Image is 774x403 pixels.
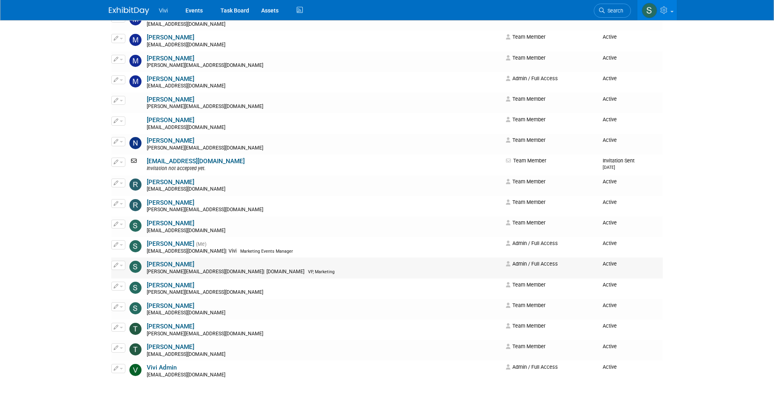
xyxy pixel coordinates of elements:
span: Admin / Full Access [506,364,558,370]
a: [PERSON_NAME] [147,34,194,41]
span: Team Member [506,220,545,226]
div: [PERSON_NAME][EMAIL_ADDRESS][DOMAIN_NAME] [147,289,501,296]
div: [EMAIL_ADDRESS][DOMAIN_NAME] [147,228,501,234]
small: [DATE] [603,165,615,170]
span: [DOMAIN_NAME] [264,269,307,274]
span: Active [603,96,617,102]
img: Mike Wilmeth [129,75,141,87]
span: Active [603,282,617,288]
a: [PERSON_NAME] [147,75,194,83]
span: Active [603,302,617,308]
a: [PERSON_NAME] [147,179,194,186]
div: [EMAIL_ADDRESS][DOMAIN_NAME] [147,42,501,48]
img: Richard Freeman [129,179,141,191]
span: Active [603,137,617,143]
img: Tyler Harrington [129,343,141,355]
span: Active [603,240,617,246]
span: Active [603,75,617,81]
span: Team Member [506,343,545,349]
div: [PERSON_NAME][EMAIL_ADDRESS][DOMAIN_NAME] [147,331,501,337]
div: [EMAIL_ADDRESS][DOMAIN_NAME] [147,125,501,131]
img: Nathan Terrington [129,137,141,149]
span: Admin / Full Access [506,75,558,81]
span: Team Member [506,96,545,102]
div: [EMAIL_ADDRESS][DOMAIN_NAME] [147,310,501,316]
a: [PERSON_NAME] [147,261,194,268]
span: Team Member [506,137,545,143]
a: [PERSON_NAME] [147,240,194,247]
span: Active [603,261,617,267]
div: [PERSON_NAME][EMAIL_ADDRESS][DOMAIN_NAME] [147,104,501,110]
img: Sandra Wimer [129,220,141,232]
img: Nate Cox [129,116,141,129]
img: ExhibitDay [109,7,149,15]
img: Sara Membreno [642,3,657,18]
span: Marketing Events Manager [240,249,293,254]
span: Active [603,116,617,123]
span: Active [603,55,617,61]
a: [PERSON_NAME] [147,199,194,206]
div: [EMAIL_ADDRESS][DOMAIN_NAME] [147,248,501,255]
span: Team Member [506,323,545,329]
span: Team Member [506,302,545,308]
div: [PERSON_NAME][EMAIL_ADDRESS][DOMAIN_NAME] [147,269,501,275]
span: Team Member [506,55,545,61]
span: Admin / Full Access [506,261,558,267]
div: [EMAIL_ADDRESS][DOMAIN_NAME] [147,21,501,28]
span: Team Member [506,199,545,205]
img: Sarah Newlin [129,261,141,273]
span: Active [603,220,617,226]
div: [EMAIL_ADDRESS][DOMAIN_NAME] [147,83,501,89]
img: Trevor Lamme [129,323,141,335]
img: Meredith Rossignol [129,55,141,67]
span: Team Member [506,282,545,288]
a: Search [594,4,631,18]
span: Team Member [506,158,546,164]
span: Active [603,179,617,185]
span: Team Member [506,116,545,123]
span: Active [603,34,617,40]
a: [PERSON_NAME] [147,96,194,103]
img: Steve Edwards [129,302,141,314]
span: Search [605,8,623,14]
span: Active [603,199,617,205]
span: Active [603,323,617,329]
img: Vivi Admin [129,364,141,376]
div: [PERSON_NAME][EMAIL_ADDRESS][DOMAIN_NAME] [147,62,501,69]
span: | [263,269,264,274]
span: VP, Marketing [308,269,335,274]
a: [PERSON_NAME] [147,137,194,144]
img: Sara Membreno [129,240,141,252]
a: [PERSON_NAME] [147,116,194,124]
span: (Me) [196,241,206,247]
span: Invitation Sent [603,158,635,170]
a: [PERSON_NAME] [147,282,194,289]
a: [PERSON_NAME] [147,302,194,310]
div: [PERSON_NAME][EMAIL_ADDRESS][DOMAIN_NAME] [147,207,501,213]
div: [EMAIL_ADDRESS][DOMAIN_NAME] [147,186,501,193]
span: Vivi [227,248,239,254]
a: [PERSON_NAME] [147,323,194,330]
span: Active [603,364,617,370]
div: Invitation not accepted yet. [147,166,501,172]
img: Ryan Willcox [129,199,141,211]
a: [PERSON_NAME] [147,220,194,227]
span: Team Member [506,179,545,185]
a: Vivi Admin [147,364,177,371]
span: Vivi [159,7,168,14]
span: Active [603,343,617,349]
a: [EMAIL_ADDRESS][DOMAIN_NAME] [147,158,245,165]
span: Team Member [506,34,545,40]
span: | [225,248,227,254]
a: [PERSON_NAME] [147,343,194,351]
img: Sophie Samways [129,282,141,294]
img: Natalie Mactier [129,96,141,108]
span: Admin / Full Access [506,240,558,246]
a: [PERSON_NAME] [147,55,194,62]
div: [EMAIL_ADDRESS][DOMAIN_NAME] [147,372,501,378]
img: Megan Kirsch [129,34,141,46]
div: [PERSON_NAME][EMAIL_ADDRESS][DOMAIN_NAME] [147,145,501,152]
div: [EMAIL_ADDRESS][DOMAIN_NAME] [147,351,501,358]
